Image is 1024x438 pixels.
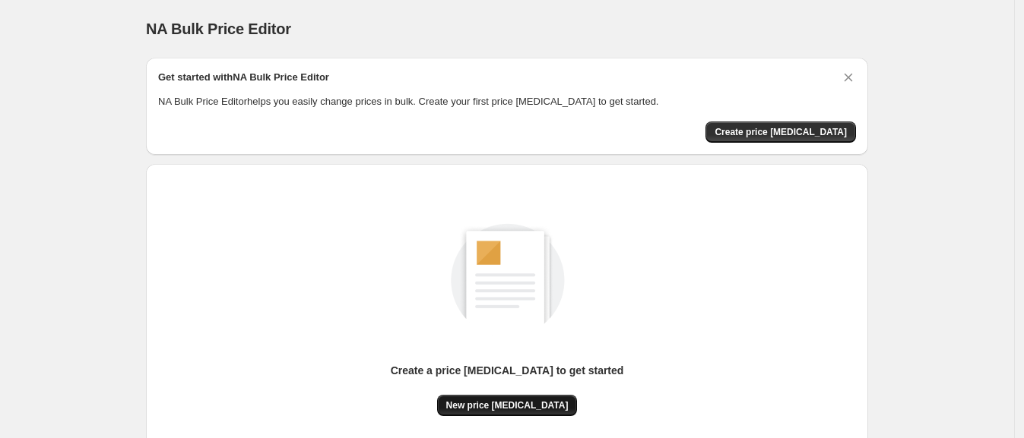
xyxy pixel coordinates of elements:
p: Create a price [MEDICAL_DATA] to get started [391,363,624,378]
p: NA Bulk Price Editor helps you easily change prices in bulk. Create your first price [MEDICAL_DAT... [158,94,856,109]
span: Create price [MEDICAL_DATA] [715,126,847,138]
span: NA Bulk Price Editor [146,20,291,37]
button: Dismiss card [841,70,856,85]
span: New price [MEDICAL_DATA] [446,399,569,411]
h2: Get started with NA Bulk Price Editor [158,70,329,85]
button: New price [MEDICAL_DATA] [437,395,578,416]
button: Create price change job [705,121,856,143]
